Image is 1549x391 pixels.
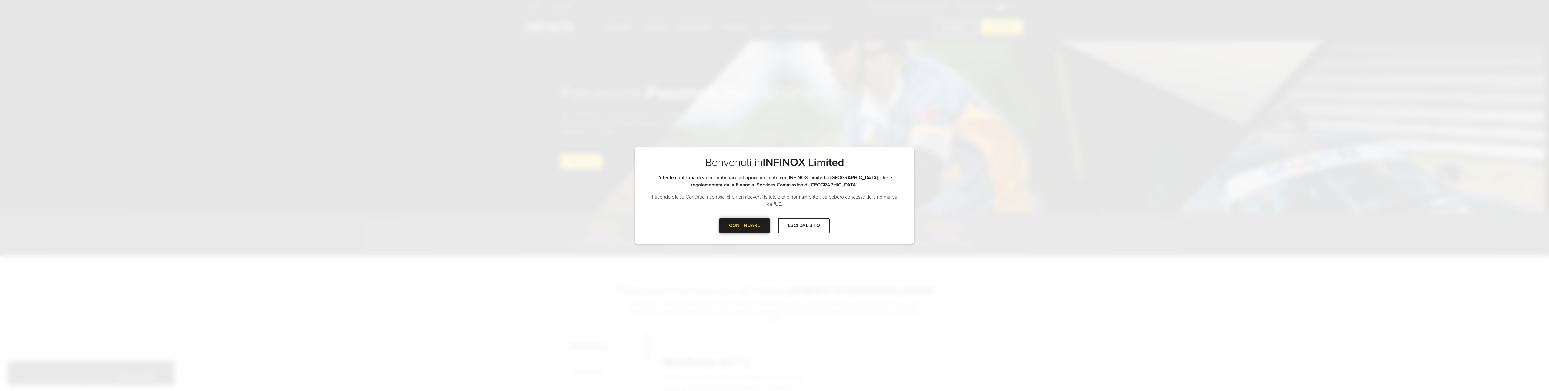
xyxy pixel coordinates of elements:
[647,193,902,208] p: Facendo clic su Continua, riconosci che non riceverai le tutele che normalmente ti sarebbero conc...
[788,222,820,228] font: ESCI DAL SITO
[657,175,892,188] strong: L'utente conferma di voler continuare ad aprire un conto con INFINOX Limited a [GEOGRAPHIC_DATA],...
[763,156,844,169] strong: INFINOX Limited
[647,156,902,169] p: Benvenuti in
[729,222,760,228] font: CONTINUARE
